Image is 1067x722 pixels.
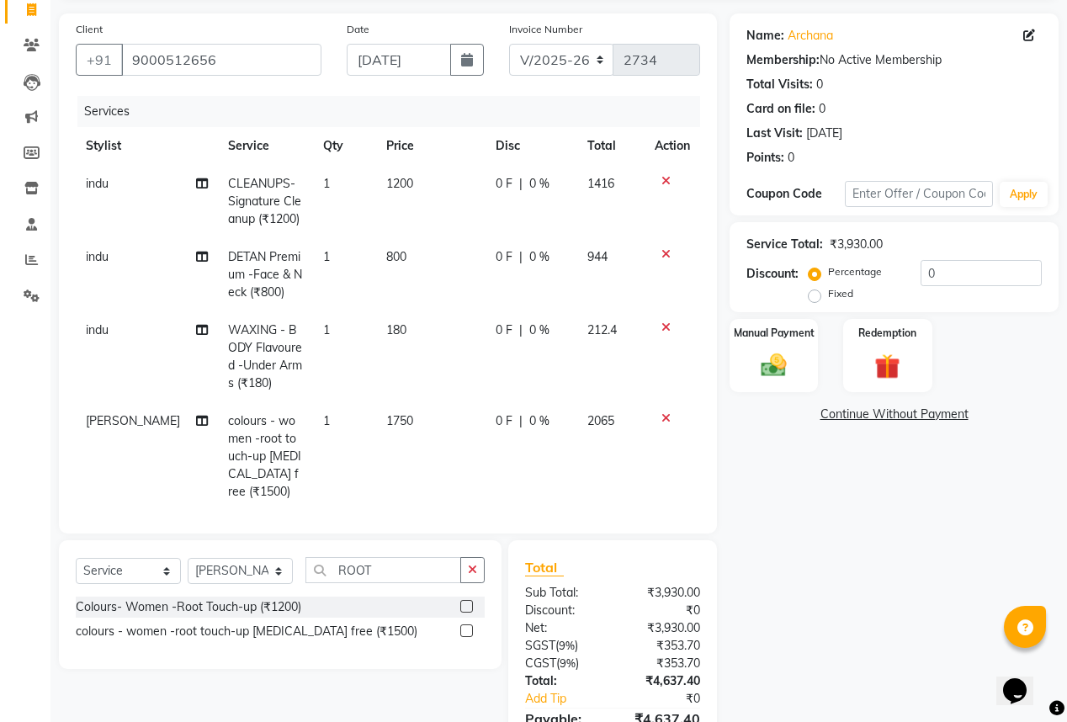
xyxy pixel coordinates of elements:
div: Colours- Women -Root Touch-up (₹1200) [76,598,301,616]
span: Total [525,559,564,576]
div: Sub Total: [512,584,613,602]
th: Disc [486,127,576,165]
th: Total [577,127,645,165]
span: 0 % [529,175,549,193]
div: No Active Membership [746,51,1042,69]
div: Coupon Code [746,185,845,203]
span: 1 [323,249,330,264]
label: Invoice Number [509,22,582,37]
div: Net: [512,619,613,637]
div: colours - women -root touch-up [MEDICAL_DATA] free (₹1500) [76,623,417,640]
span: | [519,175,523,193]
label: Redemption [858,326,916,341]
div: ₹353.70 [613,655,713,672]
div: ₹0 [613,602,713,619]
div: ₹3,930.00 [613,584,713,602]
span: 1 [323,176,330,191]
label: Percentage [828,264,882,279]
th: Qty [313,127,376,165]
label: Manual Payment [734,326,815,341]
div: ₹3,930.00 [613,619,713,637]
span: | [519,321,523,339]
div: Services [77,96,713,127]
span: 1 [323,413,330,428]
div: ₹353.70 [613,637,713,655]
th: Action [645,127,700,165]
th: Stylist [76,127,218,165]
div: Total: [512,672,613,690]
iframe: chat widget [996,655,1050,705]
div: 0 [788,149,794,167]
span: [PERSON_NAME] [86,413,180,428]
span: CGST [525,656,556,671]
span: 0 F [496,412,512,430]
div: Service Total: [746,236,823,253]
span: | [519,248,523,266]
label: Fixed [828,286,853,301]
span: CLEANUPS-Signature Cleanup (₹1200) [228,176,301,226]
div: ( ) [512,655,613,672]
th: Price [376,127,486,165]
span: 800 [386,249,406,264]
span: | [519,412,523,430]
span: 0 % [529,248,549,266]
div: Discount: [512,602,613,619]
span: 0 % [529,412,549,430]
span: 212.4 [587,322,617,337]
span: 2065 [587,413,614,428]
input: Enter Offer / Coupon Code [845,181,993,207]
a: Add Tip [512,690,629,708]
div: [DATE] [806,125,842,142]
span: 0 F [496,175,512,193]
label: Client [76,22,103,37]
span: 9% [559,639,575,652]
div: ₹3,930.00 [830,236,883,253]
div: Discount: [746,265,799,283]
span: indu [86,249,109,264]
div: Card on file: [746,100,815,118]
button: Apply [1000,182,1048,207]
span: SGST [525,638,555,653]
span: 180 [386,322,406,337]
a: Archana [788,27,833,45]
span: 1 [323,322,330,337]
span: 944 [587,249,608,264]
span: DETAN Premium -Face & Neck (₹800) [228,249,302,300]
div: 0 [819,100,825,118]
input: Search or Scan [305,557,461,583]
span: 0 % [529,321,549,339]
img: _cash.svg [753,351,794,380]
span: 1750 [386,413,413,428]
div: 0 [816,76,823,93]
button: +91 [76,44,123,76]
div: Last Visit: [746,125,803,142]
span: indu [86,176,109,191]
span: 9% [560,656,576,670]
span: colours - women -root touch-up [MEDICAL_DATA] free (₹1500) [228,413,301,499]
span: indu [86,322,109,337]
div: Membership: [746,51,820,69]
a: Continue Without Payment [733,406,1055,423]
span: 0 F [496,248,512,266]
div: Name: [746,27,784,45]
span: WAXING - BODY Flavoured -Under Arms (₹180) [228,322,302,390]
span: 1200 [386,176,413,191]
input: Search by Name/Mobile/Email/Code [121,44,321,76]
div: Total Visits: [746,76,813,93]
div: ( ) [512,637,613,655]
th: Service [218,127,313,165]
label: Date [347,22,369,37]
div: Points: [746,149,784,167]
img: _gift.svg [867,351,908,382]
span: 0 F [496,321,512,339]
span: 1416 [587,176,614,191]
div: ₹4,637.40 [613,672,713,690]
div: ₹0 [629,690,713,708]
